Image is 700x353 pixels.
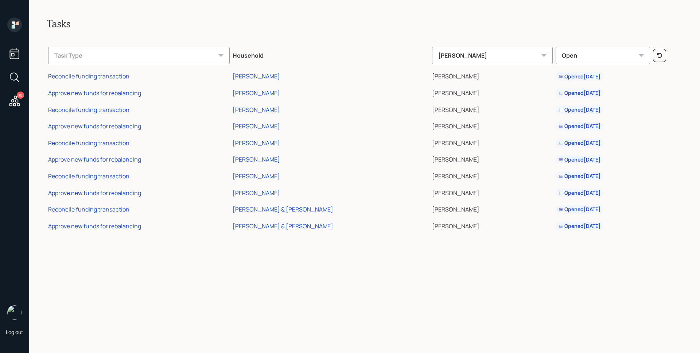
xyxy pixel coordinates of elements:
div: Opened [DATE] [559,139,600,147]
div: Approve new funds for rebalancing [48,222,141,230]
div: [PERSON_NAME] [233,89,280,97]
div: [PERSON_NAME] & [PERSON_NAME] [233,222,333,230]
div: Reconcile funding transaction [48,72,129,80]
div: Opened [DATE] [559,89,600,97]
div: Reconcile funding transaction [48,106,129,114]
div: Approve new funds for rebalancing [48,122,141,130]
img: james-distasi-headshot.png [7,305,22,320]
div: [PERSON_NAME] [233,155,280,163]
div: Opened [DATE] [559,123,600,130]
div: [PERSON_NAME] [233,172,280,180]
div: [PERSON_NAME] [233,72,280,80]
div: [PERSON_NAME] & [PERSON_NAME] [233,205,333,213]
div: Opened [DATE] [559,156,600,163]
td: [PERSON_NAME] [431,167,554,183]
div: Approve new funds for rebalancing [48,155,141,163]
h2: Tasks [47,18,682,30]
div: [PERSON_NAME] [233,122,280,130]
td: [PERSON_NAME] [431,67,554,84]
td: [PERSON_NAME] [431,200,554,217]
td: [PERSON_NAME] [431,150,554,167]
div: Approve new funds for rebalancing [48,89,141,97]
div: Opened [DATE] [559,189,600,197]
div: Opened [DATE] [559,222,600,230]
div: Opened [DATE] [559,206,600,213]
div: Task Type [48,47,230,64]
div: Opened [DATE] [559,106,600,113]
th: Household [231,42,431,67]
td: [PERSON_NAME] [431,117,554,133]
div: Opened [DATE] [559,73,600,80]
td: [PERSON_NAME] [431,84,554,100]
div: Log out [6,329,23,335]
div: Reconcile funding transaction [48,172,129,180]
div: Reconcile funding transaction [48,205,129,213]
div: [PERSON_NAME] [233,106,280,114]
td: [PERSON_NAME] [431,133,554,150]
div: [PERSON_NAME] [233,139,280,147]
td: [PERSON_NAME] [431,217,554,233]
div: 10 [17,92,24,99]
div: Reconcile funding transaction [48,139,129,147]
td: [PERSON_NAME] [431,183,554,200]
div: [PERSON_NAME] [233,189,280,197]
div: Approve new funds for rebalancing [48,189,141,197]
div: [PERSON_NAME] [432,47,553,64]
div: Opened [DATE] [559,172,600,180]
td: [PERSON_NAME] [431,100,554,117]
div: Open [556,47,650,64]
